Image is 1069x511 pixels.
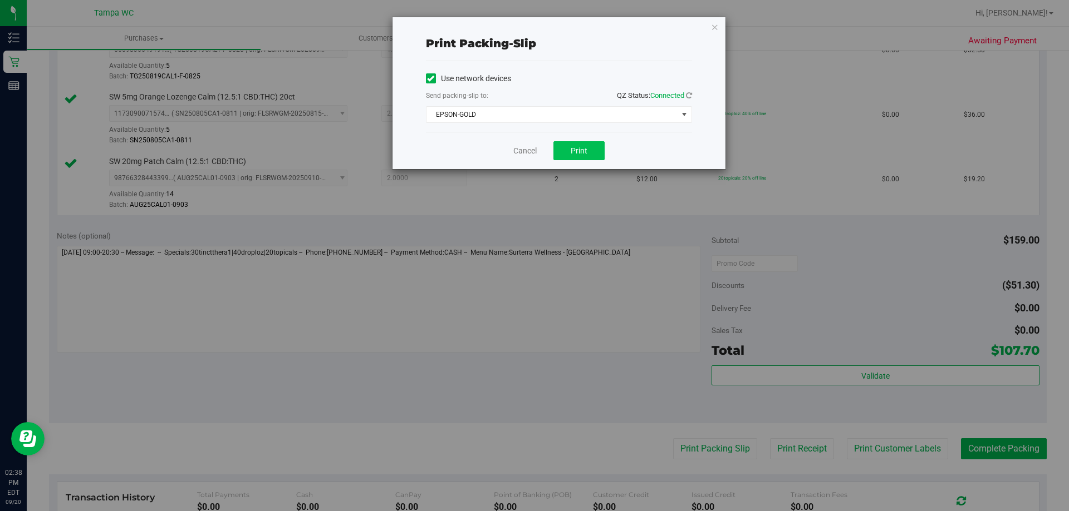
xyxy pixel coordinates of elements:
[426,37,536,50] span: Print packing-slip
[677,107,691,122] span: select
[513,145,537,157] a: Cancel
[571,146,587,155] span: Print
[650,91,684,100] span: Connected
[426,73,511,85] label: Use network devices
[617,91,692,100] span: QZ Status:
[11,422,45,455] iframe: Resource center
[426,91,488,101] label: Send packing-slip to:
[426,107,678,122] span: EPSON-GOLD
[553,141,605,160] button: Print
